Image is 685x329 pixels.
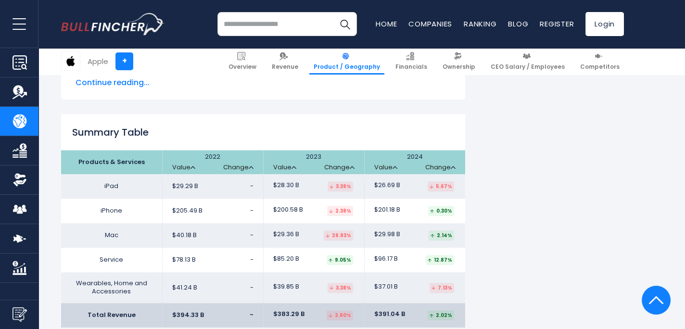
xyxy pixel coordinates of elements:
a: Change [324,164,355,172]
td: Service [61,248,162,272]
a: CEO Salary / Employees [486,48,569,75]
a: Go to homepage [61,13,165,35]
a: Blog [508,19,528,29]
span: $205.49 B [172,207,203,215]
span: Product / Geography [314,63,380,71]
span: $28.30 B [273,181,299,190]
span: $383.29 B [273,310,304,318]
span: $394.33 B [172,311,204,319]
span: Competitors [580,63,620,71]
td: Total Revenue [61,303,162,328]
img: AAPL logo [62,52,80,70]
img: bullfincher logo [61,13,165,35]
span: - [250,310,254,319]
td: iPad [61,174,162,199]
td: iPhone [61,199,162,223]
a: Value [374,164,397,172]
span: - [250,255,254,264]
div: 2.02% [428,310,454,320]
div: 26.93% [324,230,353,240]
span: $37.01 B [374,283,398,291]
div: 3.38% [328,283,353,293]
span: $29.36 B [273,230,299,239]
span: Continue reading... [76,77,451,89]
a: Overview [224,48,261,75]
div: 9.05% [327,255,353,265]
img: Ownership [13,173,27,187]
span: Revenue [272,63,298,71]
span: $26.69 B [374,181,400,190]
a: Change [223,164,254,172]
th: Products & Services [61,150,162,174]
span: Overview [228,63,256,71]
a: Value [172,164,195,172]
span: $41.24 B [172,284,197,292]
span: - [250,283,254,292]
a: Register [540,19,574,29]
td: Mac [61,223,162,248]
a: + [115,52,133,70]
span: - [250,181,254,190]
a: Companies [408,19,452,29]
h2: Summary Table [61,125,465,139]
span: Financials [395,63,427,71]
div: 0.30% [428,206,454,216]
span: CEO Salary / Employees [491,63,565,71]
span: $78.13 B [172,256,196,264]
a: Financials [391,48,431,75]
td: Wearables, Home and Accessories [61,272,162,303]
a: Ranking [464,19,496,29]
div: 12.87% [426,255,454,265]
span: Ownership [443,63,475,71]
div: 2.39% [327,206,353,216]
div: Apple [88,56,108,67]
th: 2022 [162,150,263,174]
div: 2.80% [327,310,353,320]
span: $29.98 B [374,230,400,239]
div: 5.67% [428,181,454,191]
span: - [250,206,254,215]
th: 2023 [263,150,364,174]
a: Login [585,12,624,36]
div: 3.39% [328,181,353,191]
span: $96.17 B [374,255,398,263]
th: 2024 [364,150,465,174]
a: Revenue [267,48,303,75]
a: Value [273,164,296,172]
div: 7.13% [430,283,454,293]
span: $85.20 B [273,255,299,263]
span: $40.18 B [172,231,197,240]
div: 2.14% [429,230,454,240]
a: Ownership [438,48,480,75]
span: $200.58 B [273,206,303,214]
span: - [250,230,254,240]
span: $29.29 B [172,182,198,190]
span: $391.04 B [374,310,405,318]
a: Change [425,164,456,172]
a: Home [376,19,397,29]
button: Search [333,12,357,36]
span: $201.18 B [374,206,400,214]
a: Product / Geography [309,48,384,75]
span: $39.85 B [273,283,299,291]
a: Competitors [576,48,624,75]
